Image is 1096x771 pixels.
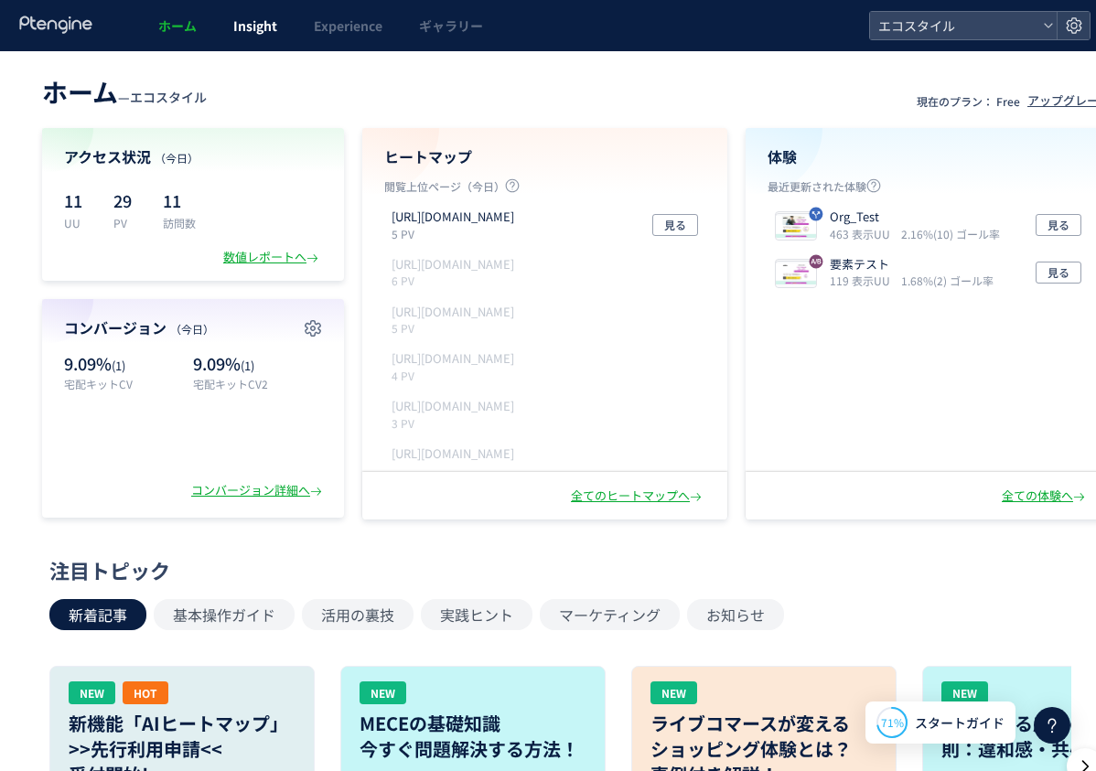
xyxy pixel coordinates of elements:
[768,146,1089,167] h4: 体験
[392,226,521,241] p: 5 PV
[768,178,1089,201] p: 最近更新された体験
[64,186,91,215] p: 11
[42,73,207,110] div: —
[881,714,904,730] span: 71%
[158,16,197,35] span: ホーム
[873,12,1036,39] span: エコスタイル
[64,376,184,391] p: 宅配キットCV
[302,599,414,630] button: 活用の裏技
[163,215,196,230] p: 訪問数
[392,445,514,463] p: https://style-eco.com/takuhai-kaitori/moushikomi/narrow_step4.php
[123,681,168,704] div: HOT
[360,681,406,704] div: NEW
[941,681,988,704] div: NEW
[830,209,993,226] p: Org_Test
[652,214,698,236] button: 見る
[392,398,514,415] p: https://style-eco.com/takuhai-kaitori/moushikomi/narrow_step3.php
[163,186,196,215] p: 11
[830,273,897,288] i: 119 表示UU
[421,599,532,630] button: 実践ヒント
[901,273,994,288] i: 1.68%(2) ゴール率
[64,215,91,230] p: UU
[687,599,784,630] button: お知らせ
[193,376,322,391] p: 宅配キットCV2
[1036,262,1081,284] button: 見る
[776,262,816,287] img: 5986e28366fe619623ba13da9d8a9ca91752888562465.jpeg
[113,186,141,215] p: 29
[154,599,295,630] button: 基本操作ガイド
[314,16,382,35] span: Experience
[113,215,141,230] p: PV
[191,482,326,499] div: コンバージョン詳細へ
[392,415,521,431] p: 3 PV
[64,146,322,167] h4: アクセス状況
[193,352,322,376] p: 9.09%
[901,226,1000,241] i: 2.16%(10) ゴール率
[392,350,514,368] p: https://style-eco.com/takuhai-kaitori/moushikomi/wide_step1.php
[392,304,514,321] p: https://style-eco.com/takuhai-kaitori/moushikomi/narrow_step2.php
[915,713,1005,733] span: スタートガイド
[69,681,115,704] div: NEW
[664,214,686,236] span: 見る
[830,256,986,273] p: 要素テスト
[392,368,521,383] p: 4 PV
[64,317,322,338] h4: コンバージョン
[170,321,214,337] span: （今日）
[776,214,816,240] img: 09124264754c9580cbc6f7e4e81e712a1751423959640.jpeg
[360,711,586,762] h3: MECEの基礎知識 今すぐ問題解決する方法！
[1048,214,1069,236] span: 見る
[1048,262,1069,284] span: 見る
[392,256,514,273] p: https://style-eco.com/takuhai-kaitori/moushikomi/narrow_step1.php
[241,357,254,374] span: (1)
[42,73,118,110] span: ホーム
[112,357,125,374] span: (1)
[650,681,697,704] div: NEW
[392,462,521,477] p: 2 PV
[830,226,897,241] i: 463 表示UU
[233,16,277,35] span: Insight
[384,146,705,167] h4: ヒートマップ
[49,599,146,630] button: 新着記事
[49,556,1094,584] div: 注目トピック
[392,209,514,226] p: https://style-eco.com/takuhai-kaitori/lp01
[384,178,705,201] p: 閲覧上位ページ（今日）
[223,249,322,266] div: 数値レポートへ
[1036,214,1081,236] button: 見る
[917,93,1020,109] p: 現在のプラン： Free
[540,599,680,630] button: マーケティング
[419,16,483,35] span: ギャラリー
[392,320,521,336] p: 5 PV
[64,352,184,376] p: 9.09%
[155,150,199,166] span: （今日）
[130,88,207,106] span: エコスタイル
[571,487,705,505] div: 全てのヒートマップへ
[392,273,521,288] p: 6 PV
[1002,487,1089,505] div: 全ての体験へ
